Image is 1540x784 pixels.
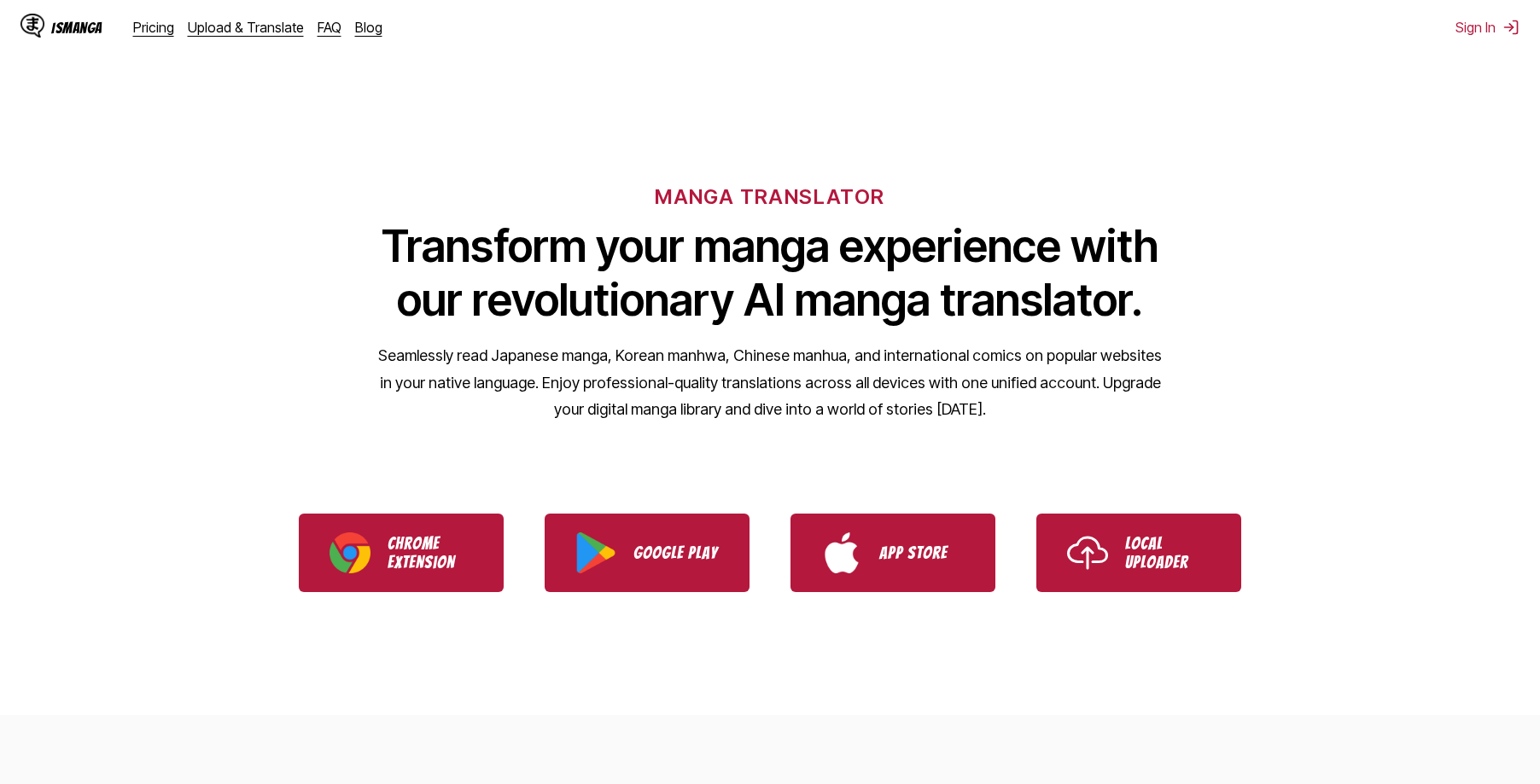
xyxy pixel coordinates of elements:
a: IsManga LogoIsManga [20,14,133,41]
img: Google Play logo [575,532,616,573]
img: Chrome logo [330,532,370,573]
a: FAQ [318,19,341,36]
p: Google Play [633,543,719,562]
a: Download IsManga Chrome Extension [299,514,504,592]
img: IsManga Logo [20,14,44,38]
p: Seamlessly read Japanese manga, Korean manhwa, Chinese manhua, and international comics on popula... [377,342,1163,423]
a: Blog [355,19,382,36]
h1: Transform your manga experience with our revolutionary AI manga translator. [377,219,1163,327]
a: Download IsManga from Google Play [545,514,750,592]
a: Upload & Translate [188,19,304,36]
h6: MANGA TRANSLATOR [655,184,884,209]
button: Sign In [1455,19,1520,36]
img: Upload icon [1067,532,1108,573]
div: IsManga [51,20,102,36]
a: Use IsManga Local Uploader [1036,514,1241,592]
a: Pricing [133,19,174,36]
p: Chrome Extension [388,534,473,572]
a: Download IsManga from App Store [790,514,995,592]
p: Local Uploader [1125,534,1210,572]
p: App Store [879,543,965,562]
img: Sign out [1502,19,1520,36]
img: App Store logo [821,532,862,573]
